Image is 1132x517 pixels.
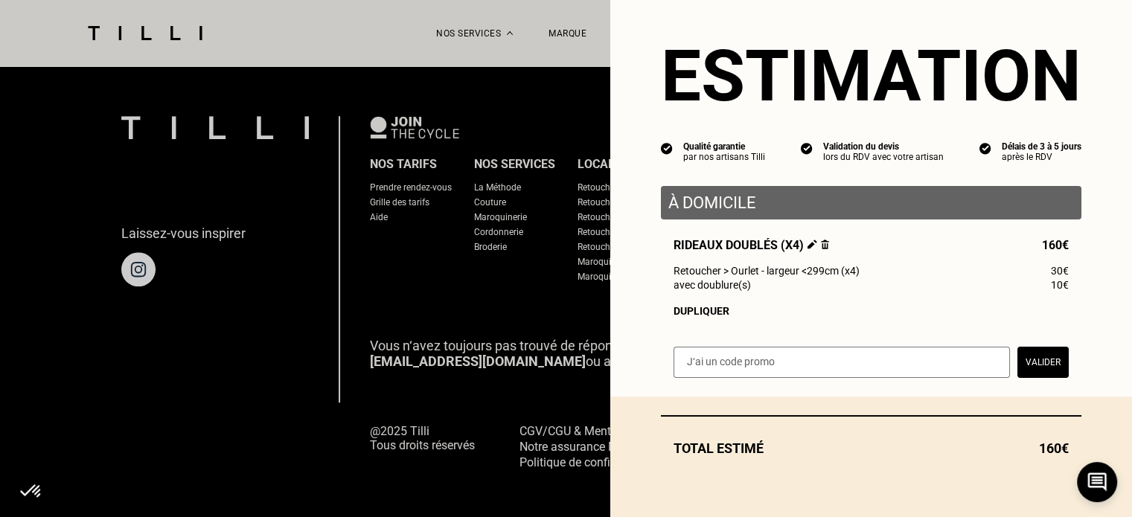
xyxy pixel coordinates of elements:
[1002,152,1081,162] div: après le RDV
[1002,141,1081,152] div: Délais de 3 à 5 jours
[979,141,991,155] img: icon list info
[674,279,751,291] span: avec doublure(s)
[823,141,944,152] div: Validation du devis
[808,240,817,249] img: Éditer
[683,141,765,152] div: Qualité garantie
[821,240,829,249] img: Supprimer
[801,141,813,155] img: icon list info
[674,238,829,252] span: Rideaux doublés (x4)
[1039,440,1069,456] span: 160€
[674,265,860,277] span: Retoucher > Ourlet - largeur <299cm (x4)
[674,305,1069,317] div: Dupliquer
[1042,238,1069,252] span: 160€
[661,141,673,155] img: icon list info
[1051,265,1069,277] span: 30€
[674,347,1010,378] input: J‘ai un code promo
[1017,347,1069,378] button: Valider
[823,152,944,162] div: lors du RDV avec votre artisan
[1051,279,1069,291] span: 10€
[683,152,765,162] div: par nos artisans Tilli
[668,193,1074,212] p: À domicile
[661,34,1081,118] section: Estimation
[661,440,1081,456] div: Total estimé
